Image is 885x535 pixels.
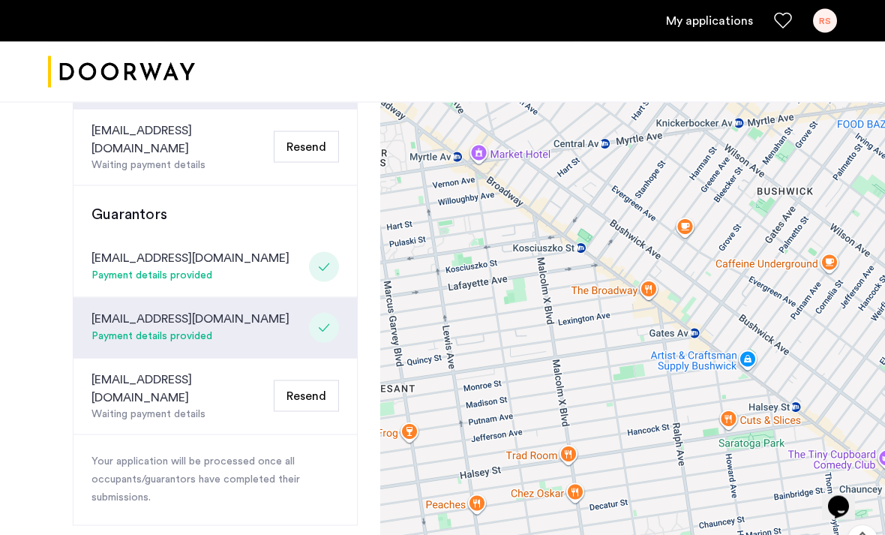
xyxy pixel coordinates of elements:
[774,12,792,30] a: Favorites
[91,310,289,328] div: [EMAIL_ADDRESS][DOMAIN_NAME]
[274,131,339,163] button: Resend Email
[813,9,837,33] div: RS
[91,328,289,346] div: Payment details provided
[91,204,339,225] h3: Guarantors
[666,12,753,30] a: My application
[48,44,195,101] a: Cazamio logo
[91,371,268,407] div: [EMAIL_ADDRESS][DOMAIN_NAME]
[91,122,268,158] div: [EMAIL_ADDRESS][DOMAIN_NAME]
[274,380,339,412] button: Resend Email
[91,453,339,507] p: Your application will be processed once all occupants/guarantors have completed their submissions.
[48,44,195,101] img: logo
[91,267,289,285] div: Payment details provided
[91,158,268,173] div: Waiting payment details
[91,407,268,422] div: Waiting payment details
[91,249,289,267] div: [EMAIL_ADDRESS][DOMAIN_NAME]
[822,475,870,520] iframe: chat widget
